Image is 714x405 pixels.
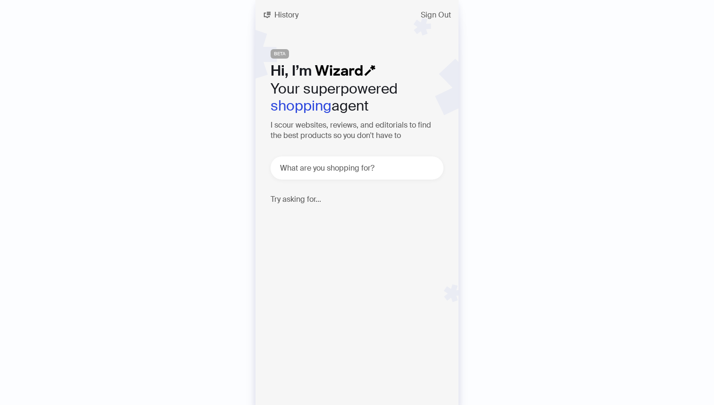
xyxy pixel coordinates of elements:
button: History [255,8,306,23]
span: Hi, I’m [271,61,312,80]
span: Sign Out [421,11,451,19]
em: shopping [271,96,331,115]
h2: Your superpowered agent [271,80,443,114]
div: I need help finding products to help with [PERSON_NAME] management 🪒 [280,211,445,254]
h4: Try asking for... [271,195,443,204]
span: History [274,11,298,19]
span: BETA [271,49,289,59]
p: I need help finding products to help with [PERSON_NAME] management 🪒 [280,211,446,254]
h3: I scour websites, reviews, and editorials to find the best products so you don't have to [271,120,443,141]
button: Sign Out [413,8,459,23]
